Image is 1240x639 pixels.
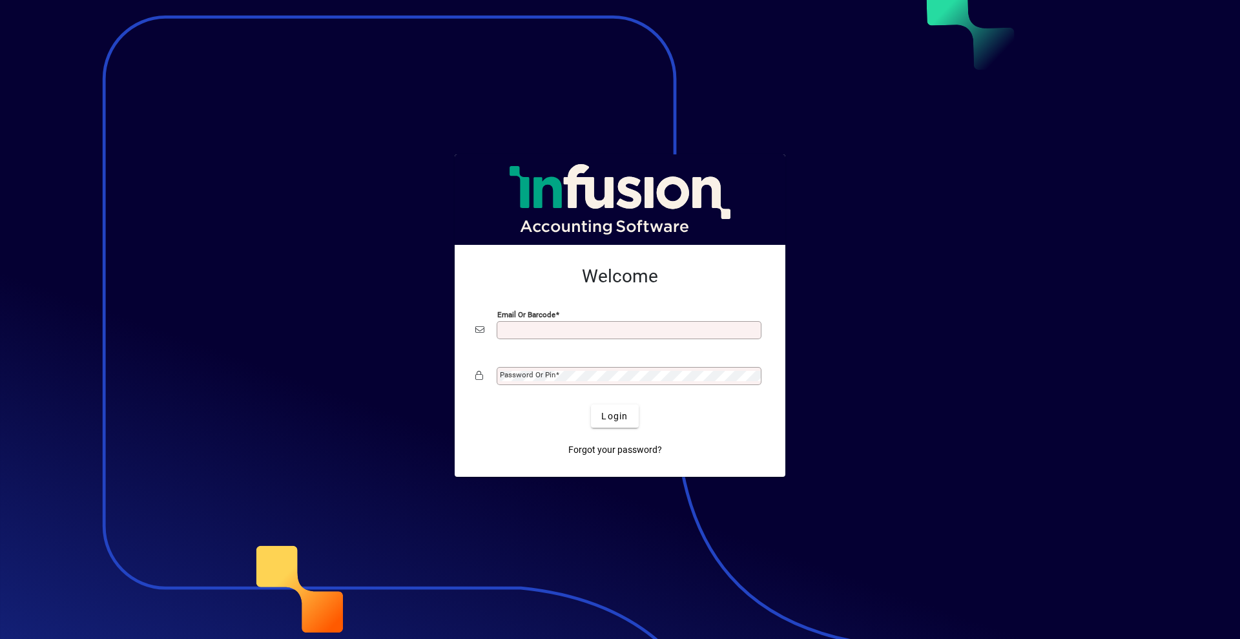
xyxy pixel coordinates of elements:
[563,438,667,461] a: Forgot your password?
[591,404,638,428] button: Login
[568,443,662,457] span: Forgot your password?
[497,310,555,319] mat-label: Email or Barcode
[500,370,555,379] mat-label: Password or Pin
[601,410,628,423] span: Login
[475,266,765,288] h2: Welcome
